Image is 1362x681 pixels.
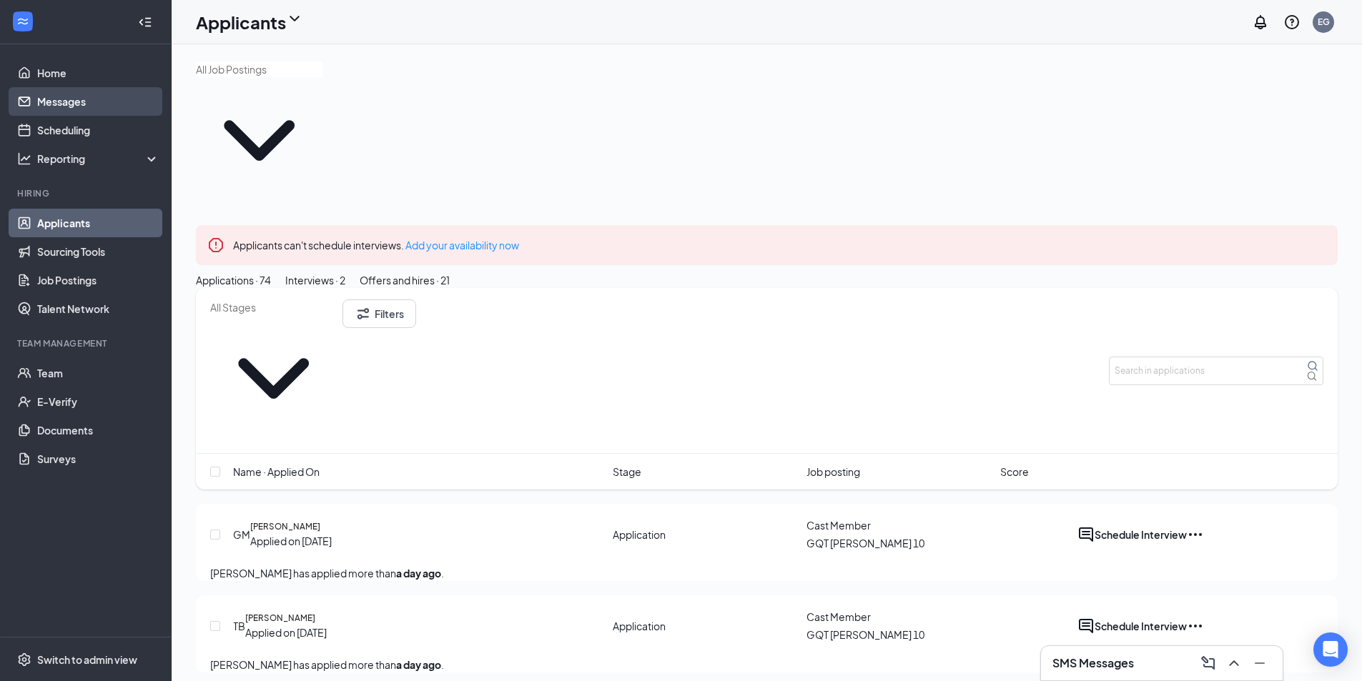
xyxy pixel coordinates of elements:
input: Search in applications [1109,357,1323,385]
h3: SMS Messages [1052,655,1134,671]
a: Add your availability now [405,239,519,252]
svg: Analysis [17,151,31,166]
span: Name · Applied On [233,464,320,479]
svg: ActiveChat [1077,526,1095,543]
p: [PERSON_NAME] has applied more than . [210,565,1323,581]
span: Cast Member [806,610,871,623]
svg: Ellipses [1187,617,1204,635]
button: Filter Filters [342,299,416,328]
svg: Collapse [138,15,152,29]
button: Schedule Interview [1095,617,1187,635]
div: Application [613,619,666,633]
div: Switch to admin view [37,652,137,667]
span: Score [1000,464,1029,479]
div: Interviews · 2 [285,272,345,288]
button: ChevronUp [1223,652,1245,675]
a: Job Postings [37,266,159,294]
span: GQT [PERSON_NAME] 10 [806,537,924,550]
a: Home [37,59,159,87]
span: GQT [PERSON_NAME] 10 [806,628,924,641]
div: GM [233,527,250,542]
div: Team Management [17,337,157,349]
a: E-Verify [37,387,159,416]
svg: ChevronDown [196,77,322,204]
div: Open Intercom Messenger [1313,632,1348,667]
p: [PERSON_NAME] has applied more than . [210,657,1323,672]
div: Applied on [DATE] [245,625,327,640]
a: Messages [37,87,159,116]
div: Application [613,527,666,542]
div: Applied on [DATE] [250,533,332,549]
svg: ActiveChat [1077,617,1095,635]
div: EG [1318,16,1330,28]
button: Schedule Interview [1095,526,1187,543]
h1: Applicants [196,10,286,34]
div: Applications · 74 [196,272,271,288]
svg: Settings [17,652,31,667]
a: Surveys [37,444,159,473]
svg: Minimize [1251,655,1268,672]
svg: Error [207,237,224,254]
a: Talent Network [37,294,159,323]
input: All Job Postings [196,61,322,77]
svg: Filter [355,305,372,322]
svg: WorkstreamLogo [16,14,30,29]
b: a day ago [396,658,441,671]
a: Applicants [37,209,159,237]
a: Scheduling [37,116,159,144]
svg: Notifications [1252,14,1269,31]
h5: [PERSON_NAME] [250,520,320,533]
svg: ComposeMessage [1200,655,1217,672]
span: Stage [613,464,641,479]
div: Offers and hires · 21 [360,272,450,288]
input: All Stages [210,299,337,315]
span: Job posting [806,464,860,479]
span: Cast Member [806,519,871,532]
div: Reporting [37,151,160,166]
div: Hiring [17,187,157,199]
b: a day ago [396,567,441,580]
a: Documents [37,416,159,444]
span: Applicants can't schedule interviews. [233,239,519,252]
a: Sourcing Tools [37,237,159,266]
svg: ChevronDown [286,10,303,27]
a: Team [37,359,159,387]
div: TB [233,618,245,634]
svg: MagnifyingGlass [1307,360,1318,372]
button: ComposeMessage [1197,652,1220,675]
svg: Ellipses [1187,526,1204,543]
svg: QuestionInfo [1283,14,1301,31]
h5: [PERSON_NAME] [245,612,315,625]
svg: ChevronDown [210,315,337,442]
button: Minimize [1248,652,1271,675]
svg: ChevronUp [1225,655,1243,672]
